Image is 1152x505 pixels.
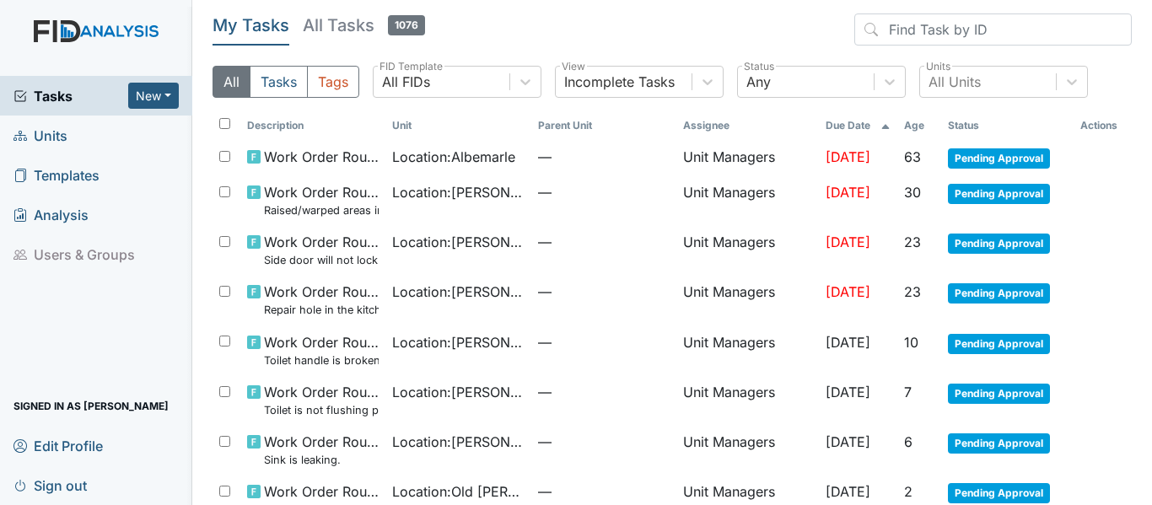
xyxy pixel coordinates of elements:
[948,234,1050,254] span: Pending Approval
[392,232,524,252] span: Location : [PERSON_NAME]. ICF
[13,122,67,148] span: Units
[13,201,89,228] span: Analysis
[904,433,912,450] span: 6
[264,302,379,318] small: Repair hole in the kitchen wall.
[392,481,524,502] span: Location : Old [PERSON_NAME].
[676,140,819,175] td: Unit Managers
[264,382,379,418] span: Work Order Routine Toilet is not flushing properly.
[307,66,359,98] button: Tags
[538,432,670,452] span: —
[538,147,670,167] span: —
[538,481,670,502] span: —
[826,234,870,250] span: [DATE]
[948,283,1050,304] span: Pending Approval
[264,232,379,268] span: Work Order Routine Side door will not lock.
[250,66,308,98] button: Tasks
[538,182,670,202] span: —
[826,184,870,201] span: [DATE]
[213,66,250,98] button: All
[531,111,676,140] th: Toggle SortBy
[948,148,1050,169] span: Pending Approval
[13,162,100,188] span: Templates
[13,472,87,498] span: Sign out
[904,384,912,400] span: 7
[538,232,670,252] span: —
[854,13,1132,46] input: Find Task by ID
[392,147,515,167] span: Location : Albemarle
[676,275,819,325] td: Unit Managers
[385,111,530,140] th: Toggle SortBy
[219,118,230,129] input: Toggle All Rows Selected
[392,282,524,302] span: Location : [PERSON_NAME]. ICF
[826,483,870,500] span: [DATE]
[941,111,1074,140] th: Toggle SortBy
[826,334,870,351] span: [DATE]
[904,483,912,500] span: 2
[819,111,897,140] th: Toggle SortBy
[264,432,379,468] span: Work Order Routine Sink is leaking.
[676,175,819,225] td: Unit Managers
[826,384,870,400] span: [DATE]
[826,283,870,300] span: [DATE]
[538,282,670,302] span: —
[676,375,819,425] td: Unit Managers
[213,66,359,98] div: Type filter
[303,13,425,37] h5: All Tasks
[392,432,524,452] span: Location : [PERSON_NAME]. ICF
[264,352,379,368] small: Toilet handle is broken and can't flush.
[538,332,670,352] span: —
[264,147,379,167] span: Work Order Routine
[676,325,819,375] td: Unit Managers
[13,432,103,459] span: Edit Profile
[826,148,870,165] span: [DATE]
[13,393,169,419] span: Signed in as [PERSON_NAME]
[382,72,430,92] div: All FIDs
[538,382,670,402] span: —
[564,72,675,92] div: Incomplete Tasks
[264,452,379,468] small: Sink is leaking.
[676,111,819,140] th: Assignee
[128,83,179,109] button: New
[392,382,524,402] span: Location : [PERSON_NAME]. ICF
[948,384,1050,404] span: Pending Approval
[13,86,128,106] a: Tasks
[1074,111,1132,140] th: Actions
[240,111,385,140] th: Toggle SortBy
[676,225,819,275] td: Unit Managers
[904,234,921,250] span: 23
[746,72,771,92] div: Any
[948,433,1050,454] span: Pending Approval
[264,332,379,368] span: Work Order Routine Toilet handle is broken and can't flush.
[948,334,1050,354] span: Pending Approval
[904,334,918,351] span: 10
[904,148,921,165] span: 63
[929,72,981,92] div: All Units
[897,111,941,140] th: Toggle SortBy
[392,332,524,352] span: Location : [PERSON_NAME]. ICF
[904,283,921,300] span: 23
[392,182,524,202] span: Location : [PERSON_NAME]. ICF
[676,425,819,475] td: Unit Managers
[948,184,1050,204] span: Pending Approval
[388,15,425,35] span: 1076
[264,182,379,218] span: Work Order Routine Raised/warped areas in floor near staff office and table.
[264,202,379,218] small: Raised/warped areas in floor near staff office and table.
[826,433,870,450] span: [DATE]
[264,252,379,268] small: Side door will not lock.
[904,184,921,201] span: 30
[948,483,1050,503] span: Pending Approval
[264,282,379,318] span: Work Order Routine Repair hole in the kitchen wall.
[264,402,379,418] small: Toilet is not flushing properly.
[213,13,289,37] h5: My Tasks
